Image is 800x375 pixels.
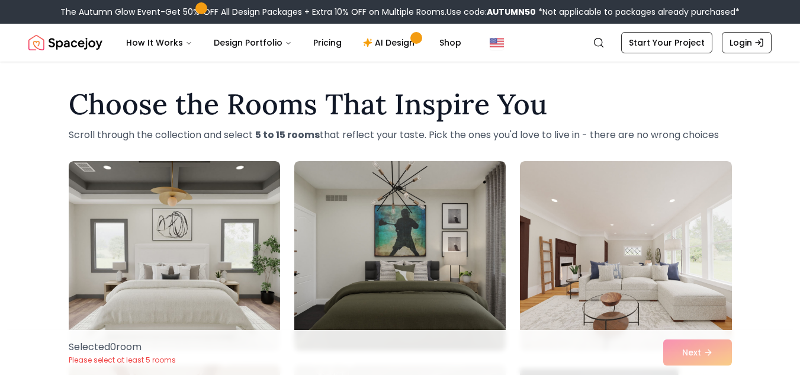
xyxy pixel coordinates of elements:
nav: Main [117,31,471,55]
a: Pricing [304,31,351,55]
h1: Choose the Rooms That Inspire You [69,90,732,118]
button: How It Works [117,31,202,55]
a: AI Design [354,31,428,55]
nav: Global [28,24,772,62]
button: Design Portfolio [204,31,301,55]
img: United States [490,36,504,50]
img: Room room-2 [294,161,506,351]
a: Spacejoy [28,31,102,55]
p: Scroll through the collection and select that reflect your taste. Pick the ones you'd love to liv... [69,128,732,142]
strong: 5 to 15 rooms [255,128,320,142]
div: The Autumn Glow Event-Get 50% OFF All Design Packages + Extra 10% OFF on Multiple Rooms. [60,6,740,18]
span: *Not applicable to packages already purchased* [536,6,740,18]
p: Please select at least 5 rooms [69,355,176,365]
a: Start Your Project [621,32,712,53]
img: Spacejoy Logo [28,31,102,55]
a: Login [722,32,772,53]
b: AUTUMN50 [487,6,536,18]
p: Selected 0 room [69,340,176,354]
span: Use code: [446,6,536,18]
img: Room room-3 [520,161,731,351]
img: Room room-1 [69,161,280,351]
a: Shop [430,31,471,55]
